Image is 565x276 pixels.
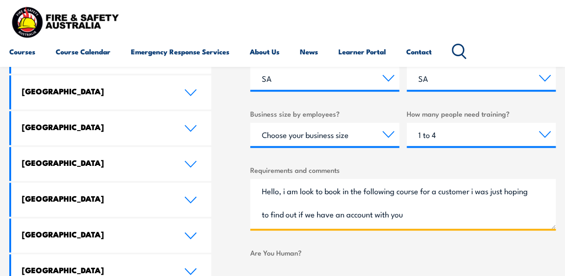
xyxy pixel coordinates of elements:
a: Emergency Response Services [131,40,229,63]
a: [GEOGRAPHIC_DATA] [11,183,211,217]
a: [GEOGRAPHIC_DATA] [11,75,211,109]
h4: [GEOGRAPHIC_DATA] [22,86,170,96]
label: Are You Human? [250,247,556,258]
a: Contact [406,40,432,63]
h4: [GEOGRAPHIC_DATA] [22,193,170,204]
a: Courses [9,40,35,63]
label: Business size by employees? [250,108,399,119]
h4: [GEOGRAPHIC_DATA] [22,229,170,239]
h4: [GEOGRAPHIC_DATA] [22,122,170,132]
h4: [GEOGRAPHIC_DATA] [22,158,170,168]
a: About Us [250,40,279,63]
a: News [300,40,318,63]
a: Course Calendar [56,40,110,63]
a: [GEOGRAPHIC_DATA] [11,111,211,145]
a: [GEOGRAPHIC_DATA] [11,218,211,252]
label: Requirements and comments [250,164,556,175]
a: Learner Portal [338,40,386,63]
h4: [GEOGRAPHIC_DATA] [22,265,170,275]
a: [GEOGRAPHIC_DATA] [11,147,211,181]
label: How many people need training? [407,108,556,119]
